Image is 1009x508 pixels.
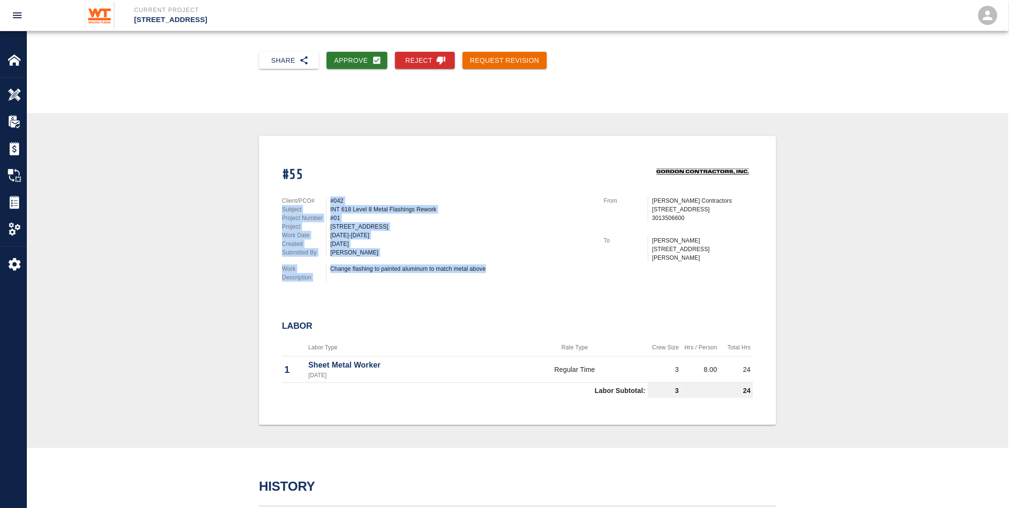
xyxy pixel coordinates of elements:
[282,240,326,248] p: Created
[395,52,455,69] button: Reject
[652,214,753,222] p: 3013506600
[259,52,319,69] button: Share
[681,383,753,399] td: 24
[282,231,326,240] p: Work Date
[282,205,326,214] p: Subject
[327,52,387,69] button: Approve
[282,196,326,205] p: Client/PCO#
[6,4,29,27] button: open drawer
[502,357,648,383] td: Regular Time
[134,14,556,25] p: [STREET_ADDRESS]
[330,214,592,222] div: #01
[720,339,753,357] th: Total Hrs
[134,6,556,14] p: Current Project
[282,321,753,332] h2: Labor
[284,362,304,377] p: 1
[282,265,326,282] p: Work Description
[282,383,648,399] td: Labor Subtotal:
[604,236,648,245] p: To
[648,339,681,357] th: Crew Size
[330,222,592,231] div: [STREET_ADDRESS]
[306,339,502,357] th: Labor Type
[681,339,720,357] th: Hrs / Person
[648,357,681,383] td: 3
[604,196,648,205] p: From
[652,196,753,205] p: [PERSON_NAME] Contractors
[282,167,592,183] h1: #55
[330,196,592,205] div: #042
[259,479,776,494] h2: History
[330,248,592,257] div: [PERSON_NAME]
[463,52,547,69] button: Request Revision
[282,222,326,231] p: Project
[330,205,592,214] div: INT 618 Level 8 Metal Flashings Rework
[502,339,648,357] th: Rate Type
[85,2,115,29] img: Whiting-Turner
[681,357,720,383] td: 8.00
[648,383,681,399] td: 3
[308,359,499,371] p: Sheet Metal Worker
[652,159,753,185] img: Gordon Contractors
[652,236,753,245] p: [PERSON_NAME]
[330,231,592,240] div: [DATE]-[DATE]
[282,248,326,257] p: Submitted By
[308,371,499,380] p: [DATE]
[282,214,326,222] p: Project Number
[652,205,753,214] p: [STREET_ADDRESS]
[330,240,592,248] div: [DATE]
[720,357,753,383] td: 24
[961,462,1009,508] iframe: Chat Widget
[330,265,592,273] div: Change flashing to painted aluminum to match metal above
[652,245,753,262] p: [STREET_ADDRESS][PERSON_NAME]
